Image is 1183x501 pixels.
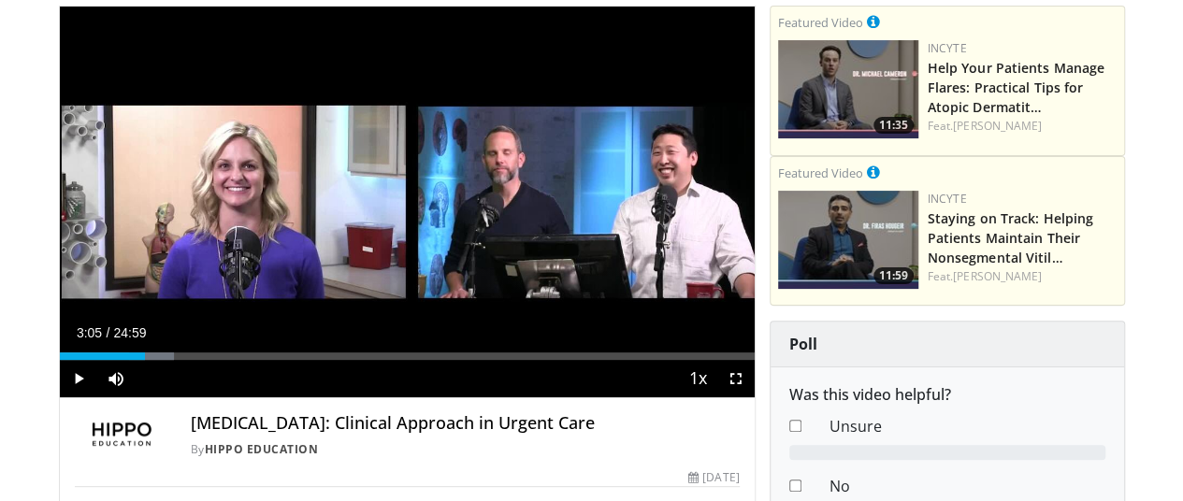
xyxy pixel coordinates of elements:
[789,386,1105,404] h6: Was this video helpful?
[778,165,863,181] small: Featured Video
[688,469,739,486] div: [DATE]
[191,413,740,434] h4: [MEDICAL_DATA]: Clinical Approach in Urgent Care
[815,415,1119,437] dd: Unsure
[717,360,755,397] button: Fullscreen
[953,118,1042,134] a: [PERSON_NAME]
[928,191,967,207] a: Incyte
[928,59,1105,116] a: Help Your Patients Manage Flares: Practical Tips for Atopic Dermatit…
[107,325,110,340] span: /
[778,40,918,138] a: 11:35
[928,209,1094,266] a: Staying on Track: Helping Patients Maintain Their Nonsegmental Vitil…
[815,475,1119,497] dd: No
[113,325,146,340] span: 24:59
[77,325,102,340] span: 3:05
[928,40,967,56] a: Incyte
[60,360,97,397] button: Play
[205,441,319,457] a: Hippo Education
[873,267,914,284] span: 11:59
[778,191,918,289] img: fe0751a3-754b-4fa7-bfe3-852521745b57.png.150x105_q85_crop-smart_upscale.jpg
[953,268,1042,284] a: [PERSON_NAME]
[778,40,918,138] img: 601112bd-de26-4187-b266-f7c9c3587f14.png.150x105_q85_crop-smart_upscale.jpg
[680,360,717,397] button: Playback Rate
[75,413,168,458] img: Hippo Education
[778,191,918,289] a: 11:59
[928,268,1117,285] div: Feat.
[928,118,1117,135] div: Feat.
[789,334,817,354] strong: Poll
[97,360,135,397] button: Mute
[191,441,740,458] div: By
[60,7,755,398] video-js: Video Player
[778,14,863,31] small: Featured Video
[873,117,914,134] span: 11:35
[60,352,755,360] div: Progress Bar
